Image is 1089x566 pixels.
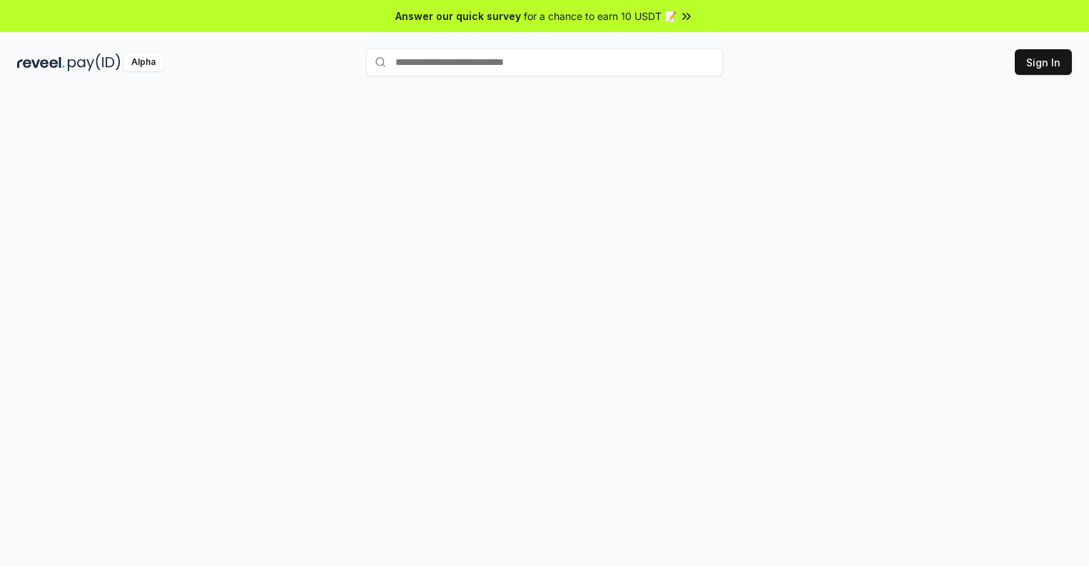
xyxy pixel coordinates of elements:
[68,54,121,71] img: pay_id
[395,9,521,24] span: Answer our quick survey
[17,54,65,71] img: reveel_dark
[524,9,677,24] span: for a chance to earn 10 USDT 📝
[1015,49,1072,75] button: Sign In
[123,54,163,71] div: Alpha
